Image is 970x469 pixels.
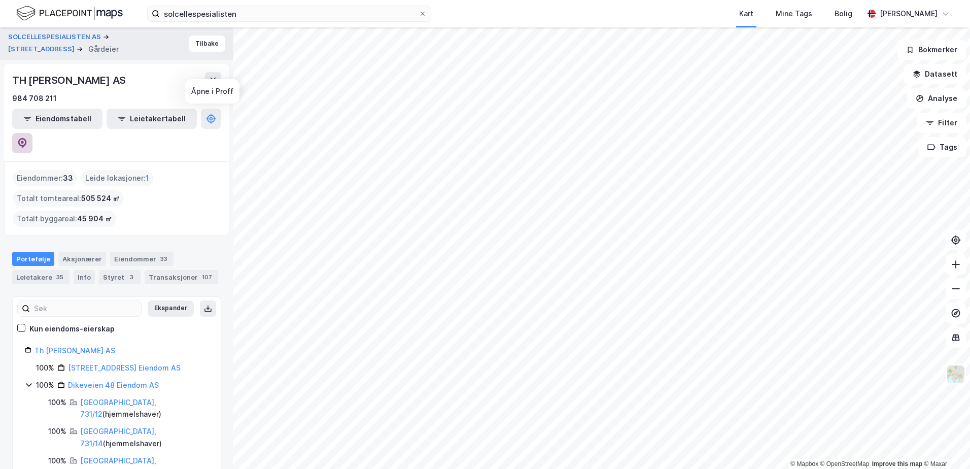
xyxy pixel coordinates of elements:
[30,301,141,316] input: Søk
[77,213,112,225] span: 45 904 ㎡
[13,211,116,227] div: Totalt byggareal :
[68,363,181,372] a: [STREET_ADDRESS] Eiendom AS
[13,170,77,186] div: Eiendommer :
[48,425,66,438] div: 100%
[34,346,115,355] a: Th [PERSON_NAME] AS
[36,362,54,374] div: 100%
[146,172,149,184] span: 1
[81,170,153,186] div: Leide lokasjoner :
[58,252,106,266] div: Aksjonærer
[739,8,753,20] div: Kart
[12,270,70,284] div: Leietakere
[189,36,225,52] button: Tilbake
[12,109,102,129] button: Eiendomstabell
[80,398,156,419] a: [GEOGRAPHIC_DATA], 731/12
[835,8,852,20] div: Bolig
[946,364,965,384] img: Z
[790,460,818,467] a: Mapbox
[88,43,119,55] div: Gårdeier
[145,270,218,284] div: Transaksjoner
[99,270,141,284] div: Styret
[68,381,159,389] a: Dikeveien 48 Eiendom AS
[158,254,169,264] div: 33
[160,6,419,21] input: Søk på adresse, matrikkel, gårdeiere, leietakere eller personer
[126,272,136,282] div: 3
[29,323,115,335] div: Kun eiendoms-eierskap
[919,137,966,157] button: Tags
[919,420,970,469] div: Kontrollprogram for chat
[8,44,77,54] button: [STREET_ADDRESS]
[12,92,57,105] div: 984 708 211
[904,64,966,84] button: Datasett
[917,113,966,133] button: Filter
[74,270,95,284] div: Info
[12,72,128,88] div: TH [PERSON_NAME] AS
[148,300,194,317] button: Ekspander
[16,5,123,22] img: logo.f888ab2527a4732fd821a326f86c7f29.svg
[200,272,214,282] div: 107
[81,192,120,205] span: 505 524 ㎡
[897,40,966,60] button: Bokmerker
[8,32,103,42] button: SOLCELLESPESIALISTEN AS
[107,109,197,129] button: Leietakertabell
[36,379,54,391] div: 100%
[80,427,156,448] a: [GEOGRAPHIC_DATA], 731/14
[919,420,970,469] iframe: Chat Widget
[48,396,66,409] div: 100%
[54,272,65,282] div: 35
[63,172,73,184] span: 33
[13,190,124,207] div: Totalt tomteareal :
[80,425,209,450] div: ( hjemmelshaver )
[12,252,54,266] div: Portefølje
[820,460,870,467] a: OpenStreetMap
[48,455,66,467] div: 100%
[880,8,938,20] div: [PERSON_NAME]
[80,396,209,421] div: ( hjemmelshaver )
[872,460,922,467] a: Improve this map
[776,8,812,20] div: Mine Tags
[110,252,174,266] div: Eiendommer
[907,88,966,109] button: Analyse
